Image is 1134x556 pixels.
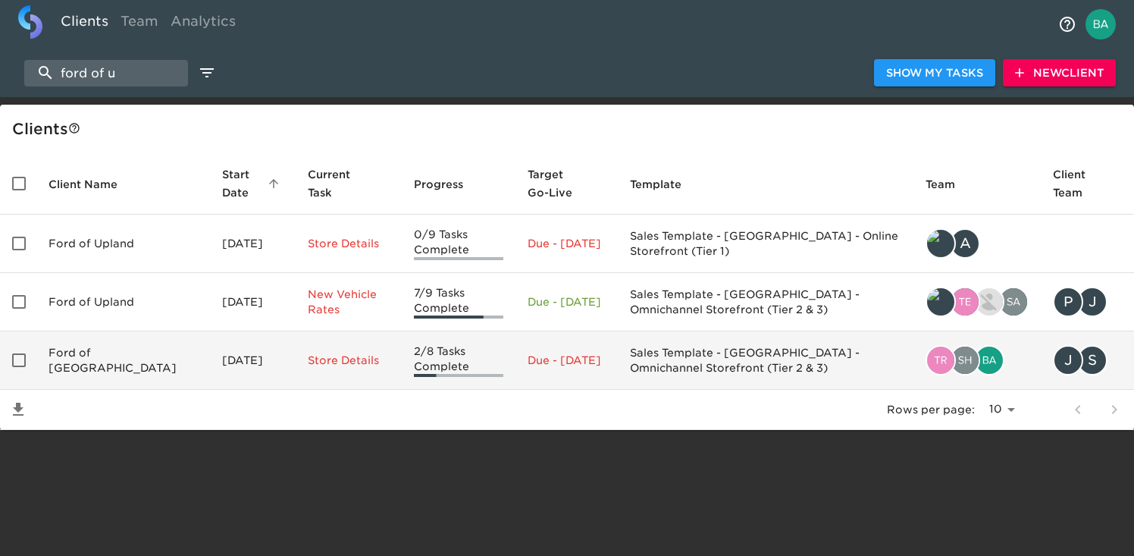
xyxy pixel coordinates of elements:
[36,215,210,273] td: Ford of Upland
[210,215,295,273] td: [DATE]
[927,288,954,316] img: tyler@roadster.com
[68,122,80,134] svg: This is a list of all of your clients and clients shared with you
[976,347,1003,374] img: bailey.rubin@cdk.com
[36,331,210,390] td: Ford of [GEOGRAPHIC_DATA]
[630,175,701,193] span: Template
[528,353,606,368] p: Due - [DATE]
[1015,64,1104,83] span: New Client
[308,353,390,368] p: Store Details
[951,347,979,374] img: shashikar.shamboor@cdk.com
[55,5,114,42] a: Clients
[951,288,979,316] img: teddy.mckinney@cdk.com
[1053,165,1122,202] span: Client Team
[528,165,606,202] span: Target Go-Live
[402,331,515,390] td: 2/8 Tasks Complete
[194,60,220,86] button: edit
[414,175,483,193] span: Progress
[618,331,913,390] td: Sales Template - [GEOGRAPHIC_DATA] - Omnichannel Storefront (Tier 2 & 3)
[976,288,1003,316] img: austin@roadster.com
[308,165,390,202] span: Current Task
[1053,345,1083,375] div: J
[1077,345,1107,375] div: S
[308,165,370,202] span: This is the next Task in this Hub that should be completed
[1085,9,1116,39] img: Profile
[1003,59,1116,87] button: NewClient
[528,236,606,251] p: Due - [DATE]
[18,5,42,39] img: logo
[1053,345,1122,375] div: jessika.yohman11@gmail.com, scarbon1@hotmail.com
[402,215,515,273] td: 0/9 Tasks Complete
[926,228,1029,259] div: tyler@roadster.com, austin.branch@cdk.com
[36,273,210,331] td: Ford of Upland
[210,331,295,390] td: [DATE]
[222,165,283,202] span: Start Date
[887,402,975,417] p: Rows per page:
[981,398,1020,421] select: rows per page
[49,175,137,193] span: Client Name
[164,5,242,42] a: Analytics
[1053,287,1122,317] div: pvoth@fordofupland.com, JLUQUIN@FORDOFUPLAND.COM
[618,273,913,331] td: Sales Template - [GEOGRAPHIC_DATA] - Omnichannel Storefront (Tier 2 & 3)
[1000,288,1027,316] img: saipranayraj.parepalli@cdk.com
[950,228,980,259] div: A
[24,60,188,86] input: search
[528,165,586,202] span: Calculated based on the start date and the duration of all Tasks contained in this Hub.
[618,215,913,273] td: Sales Template - [GEOGRAPHIC_DATA] - Online Storefront (Tier 1)
[12,117,1128,141] div: Client s
[926,287,1029,317] div: tyler@roadster.com, teddy.mckinney@cdk.com, austin@roadster.com, saipranayraj.parepalli@cdk.com
[926,175,975,193] span: Team
[927,230,954,257] img: tyler@roadster.com
[402,273,515,331] td: 7/9 Tasks Complete
[114,5,164,42] a: Team
[210,273,295,331] td: [DATE]
[927,347,954,374] img: tristan.walk@roadster.com
[308,287,390,317] p: New Vehicle Rates
[874,59,995,87] button: Show My Tasks
[1077,287,1107,317] div: J
[886,64,983,83] span: Show My Tasks
[528,294,606,309] p: Due - [DATE]
[926,345,1029,375] div: tristan.walk@roadster.com, shashikar.shamboor@cdk.com, bailey.rubin@cdk.com
[308,236,390,251] p: Store Details
[1049,6,1085,42] button: notifications
[1053,287,1083,317] div: P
